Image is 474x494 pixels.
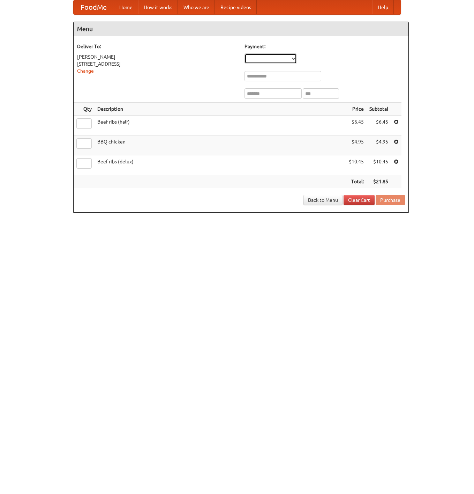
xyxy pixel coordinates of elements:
td: $10.45 [346,155,367,175]
a: Home [114,0,138,14]
th: Price [346,103,367,116]
div: [STREET_ADDRESS] [77,60,238,67]
a: Who we are [178,0,215,14]
td: $4.95 [367,135,391,155]
th: Description [95,103,346,116]
a: Back to Menu [303,195,343,205]
button: Purchase [376,195,405,205]
a: How it works [138,0,178,14]
a: Clear Cart [344,195,375,205]
td: BBQ chicken [95,135,346,155]
td: $6.45 [367,116,391,135]
td: $10.45 [367,155,391,175]
th: $21.85 [367,175,391,188]
h5: Payment: [244,43,405,50]
th: Qty [74,103,95,116]
td: $4.95 [346,135,367,155]
td: $6.45 [346,116,367,135]
td: Beef ribs (half) [95,116,346,135]
h5: Deliver To: [77,43,238,50]
td: Beef ribs (delux) [95,155,346,175]
a: Help [372,0,394,14]
div: [PERSON_NAME] [77,53,238,60]
a: FoodMe [74,0,114,14]
h4: Menu [74,22,408,36]
a: Recipe videos [215,0,257,14]
th: Subtotal [367,103,391,116]
a: Change [77,68,94,74]
th: Total: [346,175,367,188]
